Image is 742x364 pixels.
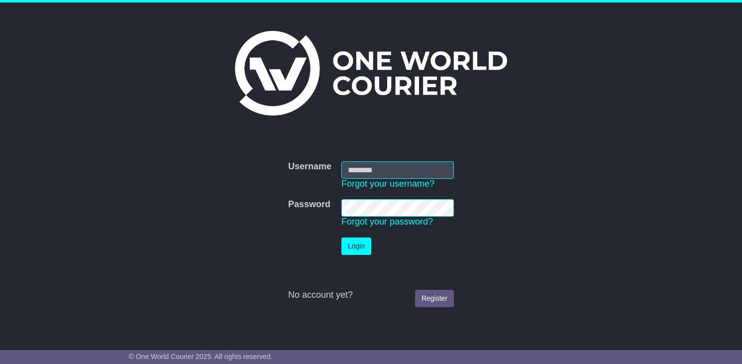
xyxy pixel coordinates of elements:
label: Password [288,199,330,210]
button: Login [341,238,371,255]
a: Forgot your username? [341,179,434,189]
a: Register [415,290,454,307]
img: One World [235,31,507,116]
label: Username [288,161,331,172]
div: No account yet? [288,290,454,301]
span: © One World Courier 2025. All rights reserved. [129,353,273,361]
a: Forgot your password? [341,217,433,227]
